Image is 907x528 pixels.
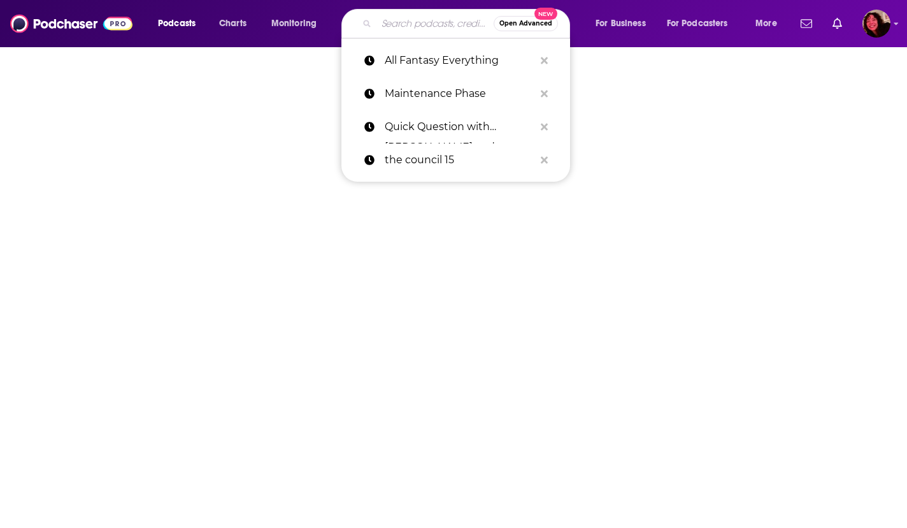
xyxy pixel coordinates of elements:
[746,13,793,34] button: open menu
[385,44,534,77] p: All Fantasy Everything
[211,13,254,34] a: Charts
[862,10,890,38] img: User Profile
[667,15,728,33] span: For Podcasters
[10,11,132,36] img: Podchaser - Follow, Share and Rate Podcasts
[499,20,552,27] span: Open Advanced
[376,13,494,34] input: Search podcasts, credits, & more...
[755,15,777,33] span: More
[385,143,534,177] p: the council 15
[385,110,534,143] p: Quick Question with Soren and Daniel
[271,15,317,33] span: Monitoring
[862,10,890,38] span: Logged in as Kathryn-Musilek
[158,15,196,33] span: Podcasts
[219,15,246,33] span: Charts
[341,110,570,143] a: Quick Question with [PERSON_NAME] and [PERSON_NAME]
[494,16,558,31] button: Open AdvancedNew
[354,9,582,38] div: Search podcasts, credits, & more...
[587,13,662,34] button: open menu
[385,77,534,110] p: Maintenance Phase
[262,13,333,34] button: open menu
[149,13,212,34] button: open menu
[534,8,557,20] span: New
[827,13,847,34] a: Show notifications dropdown
[596,15,646,33] span: For Business
[341,77,570,110] a: Maintenance Phase
[862,10,890,38] button: Show profile menu
[341,44,570,77] a: All Fantasy Everything
[796,13,817,34] a: Show notifications dropdown
[659,13,746,34] button: open menu
[341,143,570,177] a: the council 15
